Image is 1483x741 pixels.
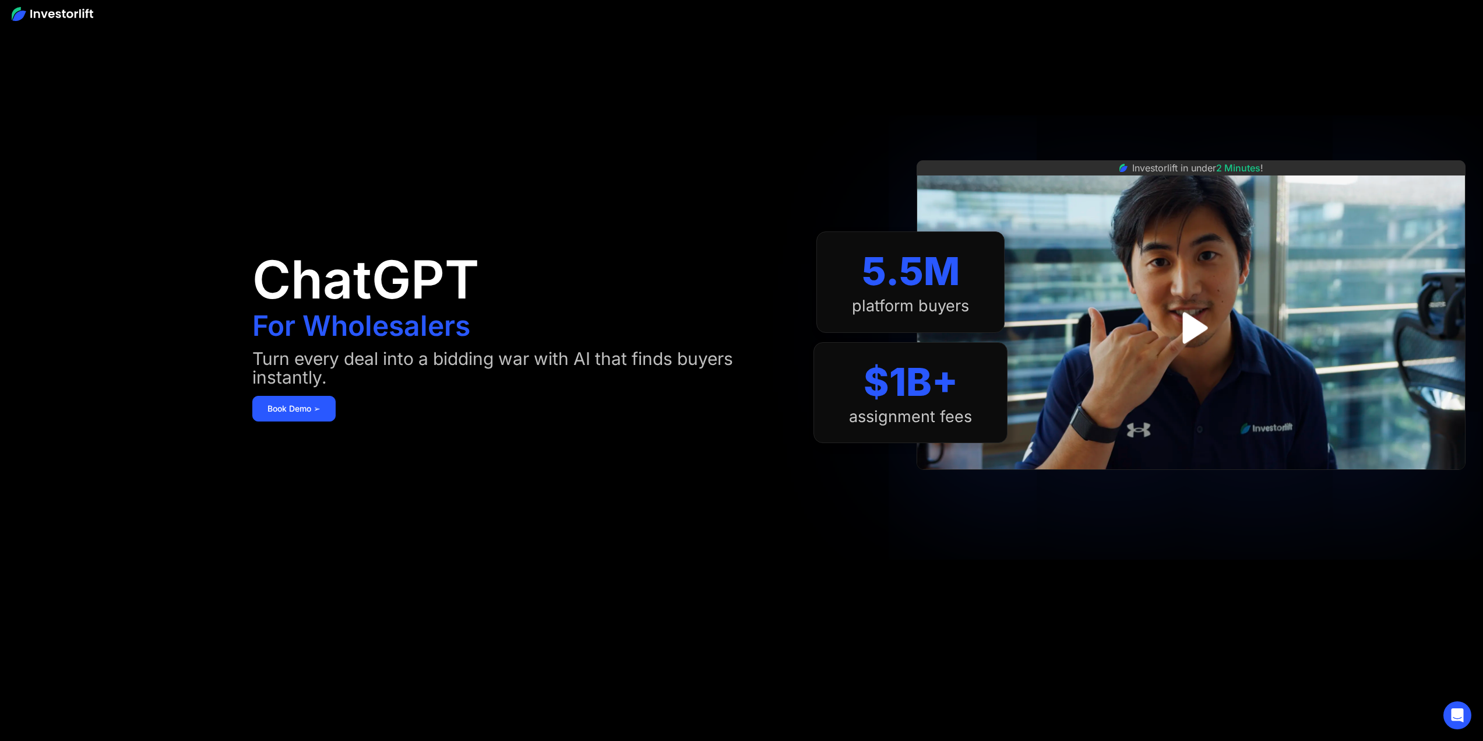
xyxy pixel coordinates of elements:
iframe: Customer reviews powered by Trustpilot [1104,476,1278,490]
span: 2 Minutes [1216,162,1260,174]
div: Open Intercom Messenger [1443,701,1471,729]
a: Book Demo ➢ [252,396,336,422]
div: assignment fees [849,408,972,426]
div: Turn every deal into a bidding war with AI that finds buyers instantly. [252,349,791,387]
div: 5.5M [862,248,960,294]
h1: For Wholesalers [252,312,470,340]
div: platform buyers [852,297,969,315]
div: Investorlift in under ! [1132,161,1263,175]
div: $1B+ [864,359,958,405]
a: open lightbox [1165,302,1217,354]
h1: ChatGPT [252,254,479,306]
